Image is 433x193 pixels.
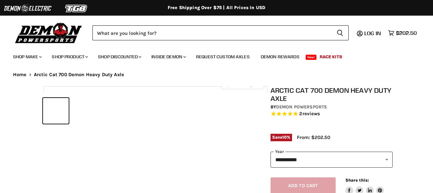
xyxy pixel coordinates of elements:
span: Click to expand [224,82,260,87]
a: Request Custom Axles [191,50,255,63]
select: year [271,152,393,168]
a: $202.50 [385,28,420,38]
a: Log in [361,30,385,36]
button: IMAGE thumbnail [43,98,69,124]
input: Search [92,25,331,40]
div: by [271,103,393,111]
a: Demon Rewards [256,50,304,63]
span: Arctic Cat 700 Demon Heavy Duty Axle [34,72,124,77]
a: Race Kits [315,50,347,63]
span: New! [306,55,317,60]
span: $202.50 [396,30,417,36]
a: Shop Product [47,50,92,63]
img: Demon Electric Logo 2 [3,2,52,15]
button: IMAGE thumbnail [98,98,124,124]
img: TGB Logo 2 [52,2,101,15]
span: Log in [364,30,381,36]
span: reviews [302,111,320,117]
span: 2 reviews [299,111,320,117]
form: Product [92,25,349,40]
button: Search [331,25,349,40]
span: Save % [271,134,292,141]
span: 10 [282,135,287,140]
img: Demon Powersports [13,21,84,44]
a: Home [13,72,27,77]
span: From: $202.50 [297,134,330,140]
a: Inside Demon [147,50,190,63]
span: Share this: [345,178,369,183]
ul: Main menu [8,48,415,63]
h1: Arctic Cat 700 Demon Heavy Duty Axle [271,86,393,103]
a: Demon Powersports [276,104,327,110]
button: IMAGE thumbnail [71,98,96,124]
a: Shop Discounted [93,50,145,63]
a: Shop Make [8,50,46,63]
span: Rated 5.0 out of 5 stars 2 reviews [271,111,393,117]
